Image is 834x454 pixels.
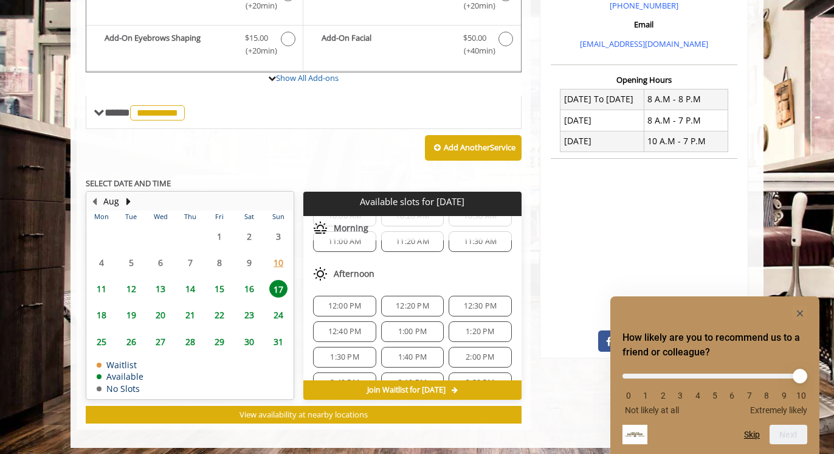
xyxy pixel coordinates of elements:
[264,211,294,223] th: Sun
[396,237,429,246] span: 11:20 AM
[87,302,116,328] td: Select day18
[449,321,511,342] div: 1:20 PM
[116,211,145,223] th: Tue
[457,44,492,57] span: (+40min )
[644,89,728,110] td: 8 A.M - 8 P.M
[86,406,522,424] button: View availability at nearby locations
[622,365,807,415] div: How likely are you to recommend us to a friend or colleague? Select an option from 0 to 10, with ...
[330,378,359,388] span: 2:40 PM
[381,231,444,252] div: 11:20 AM
[92,32,297,60] label: Add-On Eyebrows Shaping
[449,347,511,368] div: 2:00 PM
[313,267,328,281] img: afternoon slots
[269,333,288,351] span: 31
[313,296,376,316] div: 12:00 PM
[657,391,669,400] li: 2
[334,223,368,233] span: Morning
[92,306,111,324] span: 18
[264,302,294,328] td: Select day24
[87,211,116,223] th: Mon
[709,391,721,400] li: 5
[398,378,427,388] span: 3:10 PM
[205,211,234,223] th: Fri
[396,301,429,311] span: 12:20 PM
[205,329,234,355] td: Select day29
[313,231,376,252] div: 11:00 AM
[264,276,294,302] td: Select day17
[123,195,133,208] button: Next Month
[622,306,807,444] div: How likely are you to recommend us to a friend or colleague? Select an option from 0 to 10, with ...
[580,38,708,49] a: [EMAIL_ADDRESS][DOMAIN_NAME]
[367,385,446,395] span: Join Waitlist for [DATE]
[269,280,288,298] span: 17
[116,302,145,328] td: Select day19
[116,329,145,355] td: Select day26
[760,391,773,400] li: 8
[264,329,294,355] td: Select day31
[328,327,362,337] span: 12:40 PM
[464,301,497,311] span: 12:30 PM
[313,221,328,236] img: morning slots
[269,254,288,271] span: 10
[622,391,635,400] li: 0
[181,306,199,324] span: 21
[239,44,275,57] span: (+20min )
[308,197,516,207] p: Available slots for [DATE]
[122,280,140,298] span: 12
[625,405,679,415] span: Not likely at all
[551,75,737,84] h3: Opening Hours
[328,237,362,246] span: 11:00 AM
[122,333,140,351] span: 26
[97,360,143,369] td: Waitlist
[334,269,374,279] span: Afternoon
[744,430,760,439] button: Skip
[425,135,522,161] button: Add AnotherService
[449,372,511,393] div: 3:20 PM
[560,89,644,110] td: [DATE] To [DATE]
[743,391,756,400] li: 7
[639,391,652,400] li: 1
[770,425,807,444] button: Next question
[86,178,171,189] b: SELECT DATE AND TIME
[234,302,263,328] td: Select day23
[175,302,204,328] td: Select day21
[466,352,494,362] span: 2:00 PM
[644,131,728,152] td: 10 A.M - 7 P.M
[146,329,175,355] td: Select day27
[313,347,376,368] div: 1:30 PM
[210,333,229,351] span: 29
[449,231,511,252] div: 11:30 AM
[398,327,427,337] span: 1:00 PM
[122,306,140,324] span: 19
[116,276,145,302] td: Select day12
[205,302,234,328] td: Select day22
[245,32,268,44] span: $15.00
[644,110,728,131] td: 8 A.M - 7 P.M
[313,372,376,393] div: 2:40 PM
[449,296,511,316] div: 12:30 PM
[264,250,294,276] td: Select day10
[146,211,175,223] th: Wed
[560,131,644,152] td: [DATE]
[175,329,204,355] td: Select day28
[778,391,790,400] li: 9
[322,32,450,57] b: Add-On Facial
[234,329,263,355] td: Select day30
[240,306,258,324] span: 23
[466,327,494,337] span: 1:20 PM
[381,372,444,393] div: 3:10 PM
[463,32,486,44] span: $50.00
[398,352,427,362] span: 1:40 PM
[105,32,233,57] b: Add-On Eyebrows Shaping
[89,195,99,208] button: Previous Month
[444,142,515,153] b: Add Another Service
[87,329,116,355] td: Select day25
[234,211,263,223] th: Sat
[309,32,514,60] label: Add-On Facial
[146,302,175,328] td: Select day20
[240,333,258,351] span: 30
[151,280,170,298] span: 13
[151,306,170,324] span: 20
[205,276,234,302] td: Select day15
